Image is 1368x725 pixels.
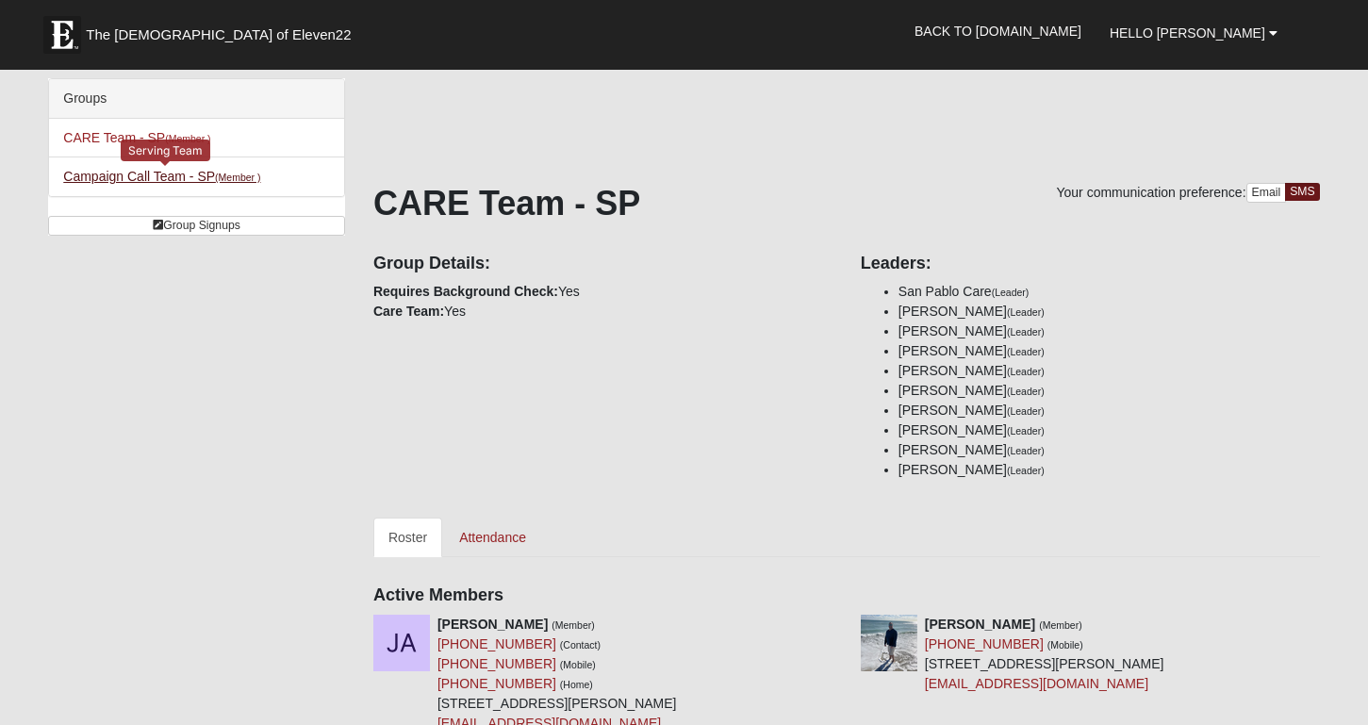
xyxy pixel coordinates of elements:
small: (Mobile) [1047,639,1083,651]
a: [PHONE_NUMBER] [437,636,556,651]
small: (Member) [552,619,595,631]
li: [PERSON_NAME] [898,401,1320,420]
li: [PERSON_NAME] [898,440,1320,460]
span: The [DEMOGRAPHIC_DATA] of Eleven22 [86,25,351,44]
a: Hello [PERSON_NAME] [1096,9,1292,57]
small: (Leader) [1007,465,1045,476]
li: [PERSON_NAME] [898,361,1320,381]
strong: Care Team: [373,304,444,319]
li: [PERSON_NAME] [898,341,1320,361]
span: Hello [PERSON_NAME] [1110,25,1265,41]
a: [PHONE_NUMBER] [437,656,556,671]
a: [EMAIL_ADDRESS][DOMAIN_NAME] [925,676,1148,691]
strong: Requires Background Check: [373,284,558,299]
small: (Member) [1039,619,1082,631]
small: (Leader) [1007,445,1045,456]
h4: Active Members [373,585,1320,606]
div: Yes Yes [359,240,847,321]
small: (Member ) [165,133,210,144]
a: Roster [373,518,442,557]
small: (Leader) [1007,306,1045,318]
a: Back to [DOMAIN_NAME] [900,8,1096,55]
small: (Member ) [215,172,260,183]
li: [PERSON_NAME] [898,321,1320,341]
li: [PERSON_NAME] [898,460,1320,480]
div: Groups [49,79,344,119]
li: [PERSON_NAME] [898,381,1320,401]
small: (Mobile) [560,659,596,670]
h1: CARE Team - SP [373,183,1320,223]
img: Eleven22 logo [43,16,81,54]
a: SMS [1285,183,1320,201]
span: Your communication preference: [1056,185,1245,200]
a: Attendance [444,518,541,557]
a: [PHONE_NUMBER] [437,676,556,691]
strong: [PERSON_NAME] [437,617,548,632]
small: (Leader) [1007,346,1045,357]
li: [PERSON_NAME] [898,420,1320,440]
a: CARE Team - SP(Member ) [63,130,210,145]
small: (Leader) [1007,425,1045,437]
a: Email [1246,183,1287,203]
a: [PHONE_NUMBER] [925,636,1044,651]
a: Campaign Call Team - SP(Member ) [63,169,260,184]
li: San Pablo Care [898,282,1320,302]
a: Group Signups [48,216,345,236]
small: (Home) [560,679,593,690]
small: (Leader) [1007,386,1045,397]
small: (Leader) [992,287,1030,298]
strong: [PERSON_NAME] [925,617,1035,632]
small: (Leader) [1007,366,1045,377]
div: Serving Team [121,140,210,161]
small: (Leader) [1007,326,1045,338]
small: (Contact) [560,639,601,651]
h4: Group Details: [373,254,832,274]
a: The [DEMOGRAPHIC_DATA] of Eleven22 [34,7,411,54]
div: [STREET_ADDRESS][PERSON_NAME] [925,615,1164,694]
li: [PERSON_NAME] [898,302,1320,321]
h4: Leaders: [861,254,1320,274]
small: (Leader) [1007,405,1045,417]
